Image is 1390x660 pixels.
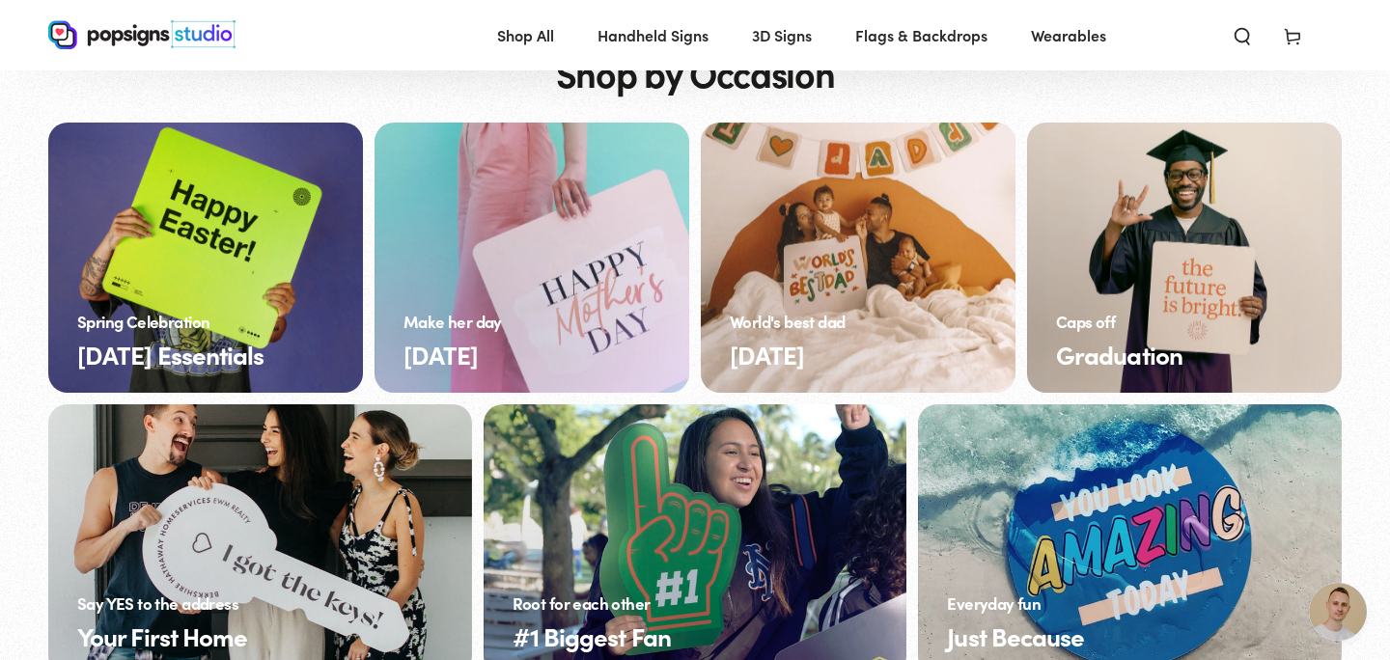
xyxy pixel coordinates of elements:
[1309,583,1367,641] a: Open chat
[583,10,723,61] a: Handheld Signs
[483,10,569,61] a: Shop All
[1016,10,1121,61] a: Wearables
[752,21,812,49] span: 3D Signs
[841,10,1002,61] a: Flags & Backdrops
[737,10,826,61] a: 3D Signs
[855,21,987,49] span: Flags & Backdrops
[1217,14,1267,56] summary: Search our site
[556,53,835,93] h2: Shop by Occasion
[598,21,709,49] span: Handheld Signs
[1031,21,1106,49] span: Wearables
[497,21,554,49] span: Shop All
